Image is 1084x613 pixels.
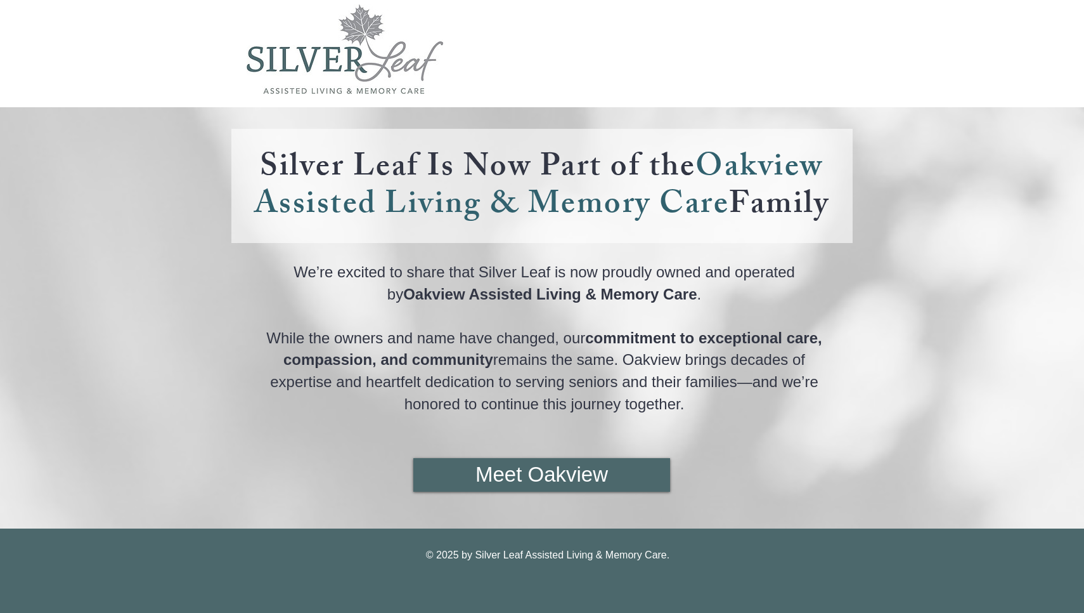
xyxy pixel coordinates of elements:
[413,458,670,492] a: Meet Oakview
[266,329,585,346] span: While the owners and name have changed, our
[254,142,823,234] span: Oakview Assisted Living & Memory Care
[247,4,443,94] img: SilverLeaf_Logos_FIN_edited.jpg
[294,263,795,303] span: We’re excited to share that Silver Leaf is now proudly owned and operated by
[697,286,701,303] span: .
[254,142,830,234] a: Silver Leaf Is Now Part of theOakview Assisted Living & Memory CareFamily
[426,550,669,560] span: © 2025 by Silver Leaf Assisted Living & Memory Care.
[475,460,608,489] span: Meet Oakview
[403,286,697,303] span: Oakview Assisted Living & Memory Care
[270,351,818,412] span: remains the same. Oakview brings decades of expertise and heartfelt dedication to serving seniors...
